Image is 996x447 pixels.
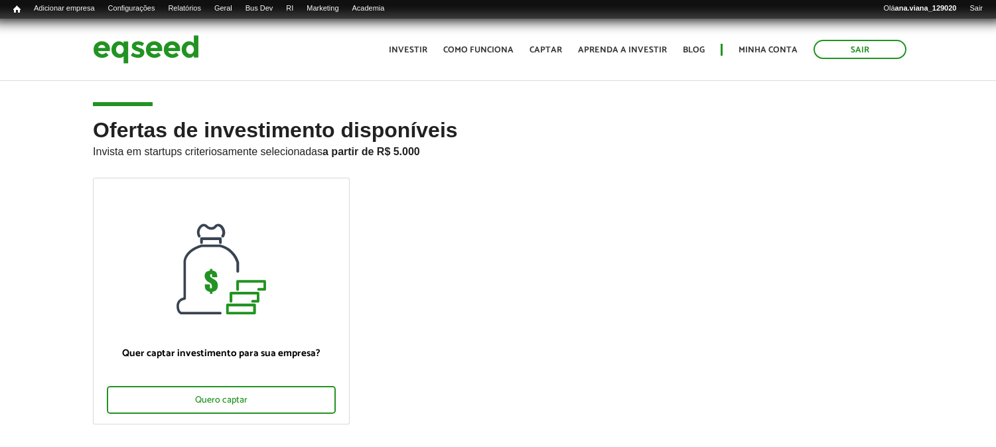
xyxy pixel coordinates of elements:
[963,3,989,14] a: Sair
[389,46,427,54] a: Investir
[895,4,957,12] strong: ana.viana_129020
[877,3,963,14] a: Oláana.viana_129020
[578,46,667,54] a: Aprenda a investir
[530,46,562,54] a: Captar
[93,142,903,158] p: Invista em startups criteriosamente selecionadas
[102,3,162,14] a: Configurações
[107,348,336,359] p: Quer captar investimento para sua empresa?
[739,46,798,54] a: Minha conta
[27,3,102,14] a: Adicionar empresa
[814,40,906,59] a: Sair
[239,3,280,14] a: Bus Dev
[279,3,300,14] a: RI
[93,119,903,178] h2: Ofertas de investimento disponíveis
[13,5,21,14] span: Início
[208,3,239,14] a: Geral
[93,178,350,424] a: Quer captar investimento para sua empresa? Quero captar
[161,3,207,14] a: Relatórios
[107,386,336,414] div: Quero captar
[300,3,345,14] a: Marketing
[683,46,705,54] a: Blog
[93,32,199,67] img: EqSeed
[443,46,514,54] a: Como funciona
[7,3,27,16] a: Início
[346,3,391,14] a: Academia
[322,146,420,157] strong: a partir de R$ 5.000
